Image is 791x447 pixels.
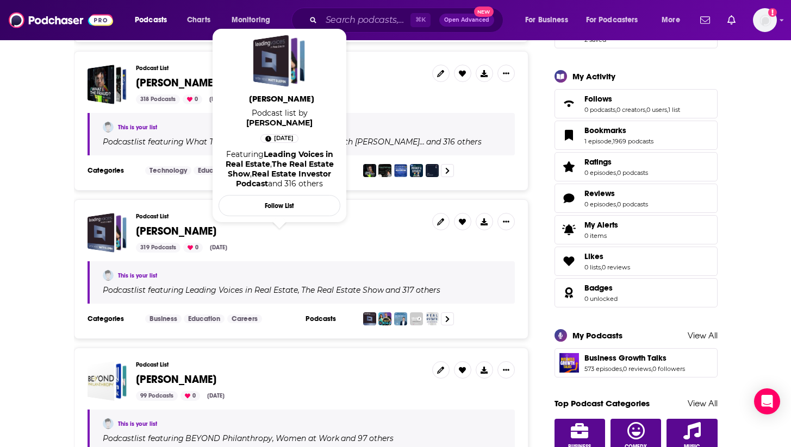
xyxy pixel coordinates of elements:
[118,420,157,427] a: This is your list
[221,93,342,104] span: [PERSON_NAME]
[136,243,180,253] div: 319 Podcasts
[136,76,216,90] span: [PERSON_NAME]
[584,251,603,261] span: Likes
[584,106,615,114] a: 0 podcasts
[584,188,648,198] a: Reviews
[180,11,217,29] a: Charts
[558,159,580,174] a: Ratings
[410,312,423,325] img: MLO | Mortgage & Real Estate Podcast
[88,166,136,175] h3: Categories
[205,95,231,104] div: [DATE]
[584,353,667,363] span: Business Growth Talks
[584,94,680,104] a: Follows
[558,254,580,269] a: Likes
[224,11,284,29] button: open menu
[378,164,391,177] img: Fraudology Podcast with Karisse Hendrick
[260,134,298,143] a: 7 days ago
[185,137,252,146] h4: What The Fraud?
[696,11,714,29] a: Show notifications dropdown
[616,106,645,114] a: 0 creators
[136,391,178,401] div: 99 Podcasts
[688,330,718,341] a: View All
[586,12,638,28] span: For Podcasters
[145,314,182,323] a: Business
[555,184,718,213] span: Reviews
[497,361,515,379] button: Show More Button
[118,124,157,131] a: This is your list
[385,285,440,295] p: and 317 others
[688,398,718,408] a: View All
[272,433,274,443] span: ,
[136,373,216,386] span: [PERSON_NAME]
[246,118,313,128] a: Mark Hayward
[584,125,653,135] a: Bookmarks
[270,159,272,169] span: ,
[601,263,602,271] span: ,
[136,224,216,238] span: [PERSON_NAME]
[394,312,407,325] img: Real Estate Investor Podcast
[555,398,650,408] a: Top Podcast Categories
[184,434,272,443] a: BEYOND Philanthropy
[584,188,615,198] span: Reviews
[321,11,410,29] input: Search podcasts, credits, & more...
[145,166,191,175] a: Technology
[558,128,580,143] a: Bookmarks
[613,137,653,145] a: 1969 podcasts
[136,374,216,386] a: [PERSON_NAME]
[584,220,618,230] span: My Alerts
[135,12,167,28] span: Podcasts
[301,286,384,294] h4: The Real Estate Show
[183,243,203,253] div: 0
[88,213,127,253] a: Curt Moore
[497,213,515,230] button: Show More Button
[617,200,648,208] a: 0 podcasts
[753,8,777,32] button: Show profile menu
[584,157,648,167] a: Ratings
[439,14,494,27] button: Open AdvancedNew
[584,94,612,104] span: Follows
[584,125,626,135] span: Bookmarks
[253,35,306,87] a: Curt Moore
[223,149,336,188] div: Featuring and 316 others
[584,283,613,293] span: Badges
[754,388,780,414] div: Open Intercom Messenger
[579,11,654,29] button: open menu
[205,243,232,253] div: [DATE]
[555,247,718,276] span: Likes
[616,169,617,177] span: ,
[622,365,623,373] span: ,
[136,213,423,220] h3: Podcast List
[645,106,646,114] span: ,
[136,77,216,89] a: [PERSON_NAME]
[103,122,114,133] img: Mark Hayward
[555,89,718,118] span: Follows
[616,200,617,208] span: ,
[184,137,252,146] a: What The Fraud?
[584,365,622,373] a: 573 episodes
[302,8,514,33] div: Search podcasts, credits, & more...
[250,169,252,179] span: ,
[518,11,582,29] button: open menu
[274,133,294,144] span: [DATE]
[584,232,618,240] span: 0 items
[558,285,580,300] a: Badges
[184,314,225,323] a: Education
[410,164,423,177] img: Help Me With HIPAA
[103,270,114,281] img: Mark Hayward
[118,272,157,279] a: This is your list
[444,17,489,23] span: Open Advanced
[474,7,494,17] span: New
[584,200,616,208] a: 0 episodes
[555,348,718,377] span: Business Growth Talks
[572,71,615,81] div: My Activity
[184,286,298,294] a: Leading Voices in Real Estate
[185,286,298,294] h4: Leading Voices in Real Estate
[555,278,718,307] span: Badges
[136,361,423,368] h3: Podcast List
[341,433,394,443] p: and 97 others
[584,157,612,167] span: Ratings
[753,8,777,32] img: User Profile
[187,12,210,28] span: Charts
